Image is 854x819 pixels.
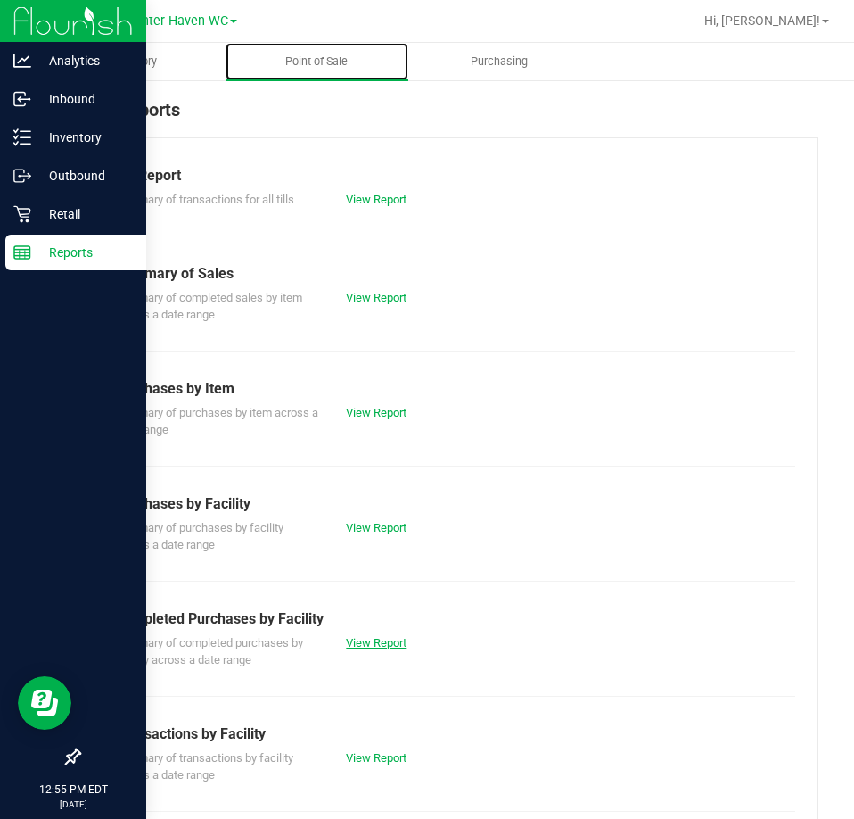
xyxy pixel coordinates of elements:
p: Inventory [31,127,138,148]
a: View Report [346,406,406,419]
p: [DATE] [8,798,138,811]
p: Inbound [31,88,138,110]
span: Purchasing [447,54,552,70]
inline-svg: Outbound [13,167,31,185]
a: View Report [346,193,406,206]
a: View Report [346,636,406,649]
a: View Report [346,521,406,534]
a: Purchasing [408,43,591,80]
inline-svg: Reports [13,244,31,261]
p: Analytics [31,50,138,71]
span: Point of Sale [261,54,372,70]
div: POS Reports [78,96,818,137]
div: Summary of Sales [115,263,782,285]
inline-svg: Inbound [13,90,31,108]
span: Winter Haven WC [127,13,228,29]
inline-svg: Retail [13,205,31,223]
div: Transactions by Facility [115,724,782,745]
p: Retail [31,203,138,225]
span: Summary of purchases by item across a date range [115,406,318,437]
span: Summary of completed sales by item across a date range [115,291,302,322]
a: View Report [346,291,406,304]
p: Reports [31,242,138,263]
p: Outbound [31,165,138,186]
div: Purchases by Item [115,378,782,400]
span: Summary of purchases by facility across a date range [115,521,283,552]
inline-svg: Inventory [13,128,31,146]
div: Completed Purchases by Facility [115,608,782,630]
a: View Report [346,751,406,765]
span: Summary of completed purchases by facility across a date range [115,636,303,667]
iframe: Resource center [18,676,71,730]
a: Point of Sale [226,43,408,80]
inline-svg: Analytics [13,52,31,70]
span: Hi, [PERSON_NAME]! [704,13,820,28]
div: Till Report [115,165,782,186]
span: Summary of transactions by facility across a date range [115,751,293,782]
span: Summary of transactions for all tills [115,193,294,206]
p: 12:55 PM EDT [8,782,138,798]
div: Purchases by Facility [115,493,782,515]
